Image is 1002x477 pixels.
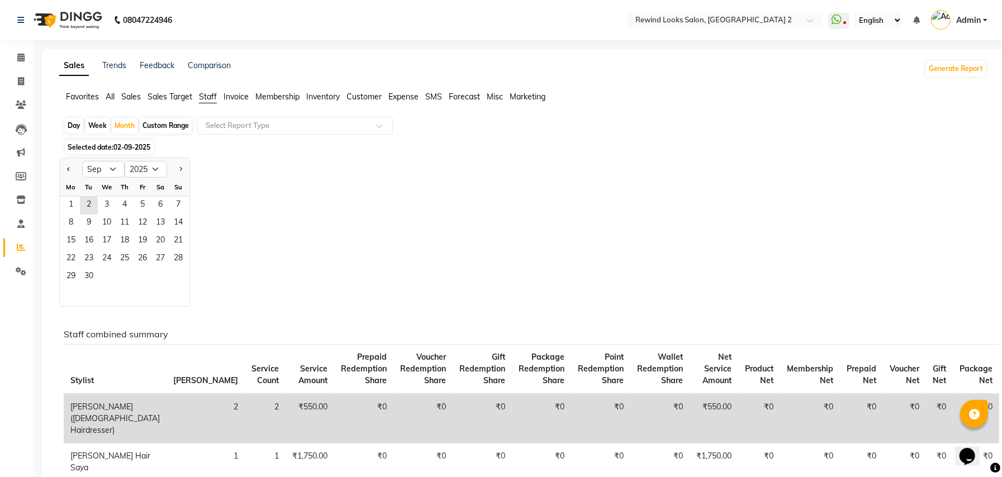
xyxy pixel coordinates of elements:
div: Friday, September 26, 2025 [134,250,151,268]
span: 20 [151,232,169,250]
span: Package Net [960,364,992,385]
span: Sales [121,92,141,102]
span: 1 [62,197,80,214]
span: Service Amount [298,364,327,385]
span: [PERSON_NAME] [173,375,238,385]
td: ₹0 [571,394,630,443]
span: 22 [62,250,80,268]
span: Voucher Redemption Share [400,352,446,385]
span: Forecast [449,92,480,102]
div: Sa [151,178,169,196]
div: Monday, September 15, 2025 [62,232,80,250]
span: 9 [80,214,98,232]
span: Invoice [224,92,249,102]
span: 5 [134,197,151,214]
span: 10 [98,214,116,232]
span: 4 [116,197,134,214]
div: Saturday, September 20, 2025 [151,232,169,250]
span: SMS [425,92,442,102]
button: Previous month [64,160,73,178]
td: 2 [167,394,245,443]
span: Service Count [251,364,279,385]
span: 14 [169,214,187,232]
span: 2 [80,197,98,214]
a: Trends [102,60,126,70]
span: Membership [255,92,300,102]
td: ₹0 [953,394,999,443]
div: Friday, September 12, 2025 [134,214,151,232]
div: Friday, September 19, 2025 [134,232,151,250]
span: Voucher Net [890,364,919,385]
span: 3 [98,197,116,214]
span: 16 [80,232,98,250]
span: Membership Net [787,364,833,385]
div: Day [65,118,83,133]
div: Monday, September 29, 2025 [62,268,80,286]
div: Wednesday, September 3, 2025 [98,197,116,214]
span: Marketing [510,92,545,102]
span: 15 [62,232,80,250]
div: Mo [62,178,80,196]
div: Month [112,118,137,133]
div: Sunday, September 28, 2025 [169,250,187,268]
span: 24 [98,250,116,268]
div: Monday, September 8, 2025 [62,214,80,232]
span: Wallet Redemption Share [637,352,683,385]
span: Stylist [70,375,94,385]
select: Select year [125,161,167,178]
div: We [98,178,116,196]
td: ₹0 [926,394,953,443]
select: Select month [82,161,125,178]
span: Package Redemption Share [519,352,564,385]
span: Point Redemption Share [578,352,624,385]
span: 8 [62,214,80,232]
span: Prepaid Redemption Share [341,352,387,385]
div: Thursday, September 11, 2025 [116,214,134,232]
div: Custom Range [140,118,192,133]
div: Tu [80,178,98,196]
span: Inventory [306,92,340,102]
td: ₹0 [453,394,512,443]
span: 02-09-2025 [113,143,150,151]
div: Thursday, September 4, 2025 [116,197,134,214]
span: 17 [98,232,116,250]
td: 2 [245,394,286,443]
span: 28 [169,250,187,268]
span: 30 [80,268,98,286]
span: Staff [199,92,217,102]
span: Product Net [745,364,773,385]
div: Wednesday, September 17, 2025 [98,232,116,250]
div: Sunday, September 7, 2025 [169,197,187,214]
div: Wednesday, September 10, 2025 [98,214,116,232]
span: 6 [151,197,169,214]
span: 25 [116,250,134,268]
td: ₹0 [630,394,690,443]
b: 08047224946 [123,4,172,36]
span: Gift Net [933,364,946,385]
a: Sales [59,56,89,76]
span: Admin [956,15,981,26]
td: ₹0 [334,394,393,443]
span: 27 [151,250,169,268]
span: 21 [169,232,187,250]
div: Thursday, September 25, 2025 [116,250,134,268]
div: Thursday, September 18, 2025 [116,232,134,250]
span: Sales Target [148,92,192,102]
span: Gift Redemption Share [459,352,505,385]
div: Monday, September 1, 2025 [62,197,80,214]
button: Generate Report [926,61,986,77]
div: Saturday, September 13, 2025 [151,214,169,232]
span: All [106,92,115,102]
span: Net Service Amount [702,352,732,385]
div: Th [116,178,134,196]
div: Sunday, September 14, 2025 [169,214,187,232]
div: Saturday, September 27, 2025 [151,250,169,268]
div: Wednesday, September 24, 2025 [98,250,116,268]
span: Selected date: [65,140,153,154]
span: 11 [116,214,134,232]
span: 13 [151,214,169,232]
img: logo [29,4,105,36]
span: 12 [134,214,151,232]
span: Customer [346,92,382,102]
span: 19 [134,232,151,250]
